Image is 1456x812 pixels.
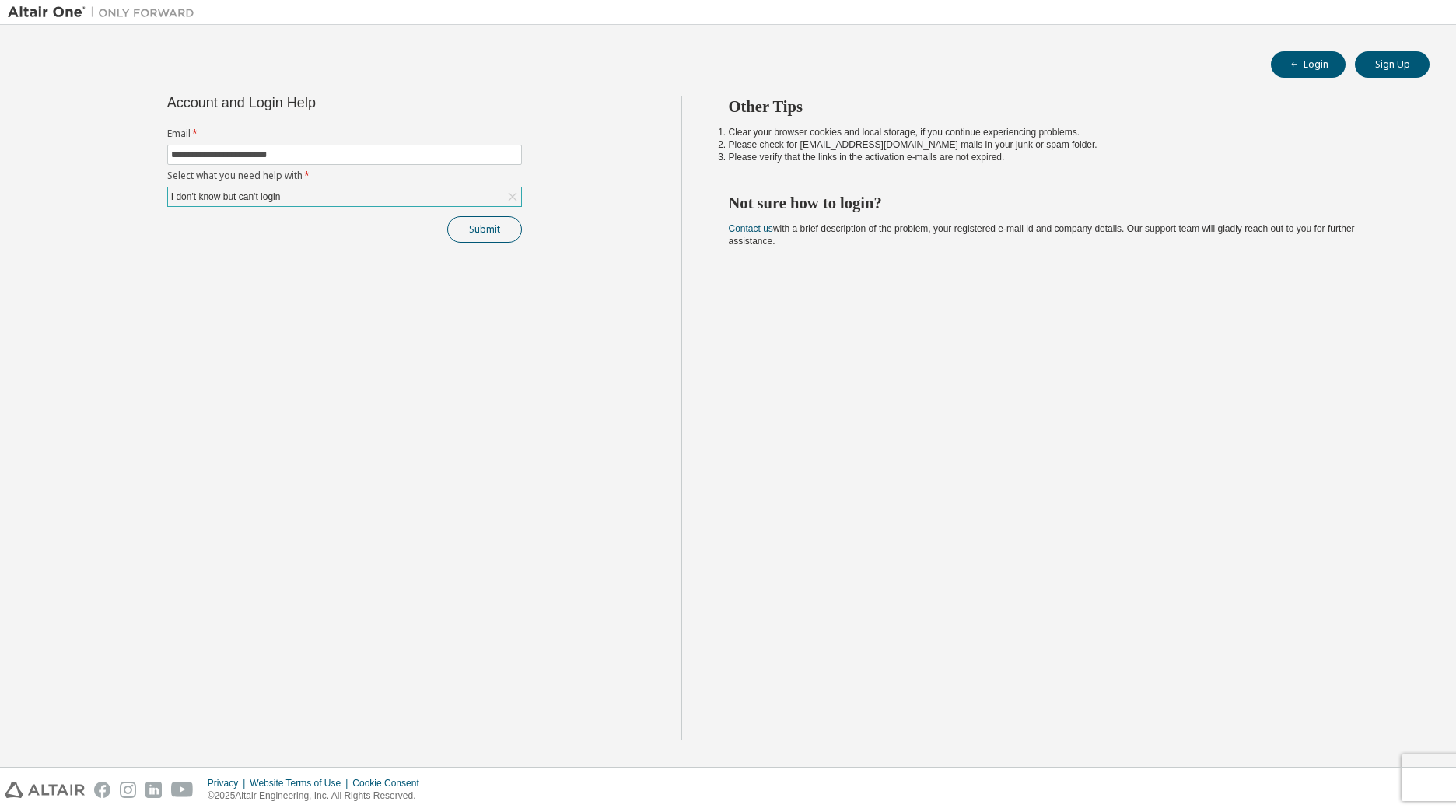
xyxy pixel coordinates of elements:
[167,96,451,109] div: Account and Login Help
[729,223,773,234] a: Contact us
[120,782,136,798] img: instagram.svg
[729,193,1402,213] h2: Not sure how to login?
[167,170,522,182] label: Select what you need help with
[352,777,428,789] div: Cookie Consent
[208,777,250,789] div: Privacy
[208,789,429,803] p: © 2025 Altair Engineering, Inc. All Rights Reserved.
[5,782,85,798] img: altair_logo.svg
[729,223,1355,247] span: with a brief description of the problem, your registered e-mail id and company details. Our suppo...
[167,128,522,140] label: Email
[729,126,1402,138] li: Clear your browser cookies and local storage, if you continue experiencing problems.
[447,216,522,243] button: Submit
[145,782,162,798] img: linkedin.svg
[94,782,110,798] img: facebook.svg
[8,5,202,20] img: Altair One
[169,188,283,205] div: I don't know but can't login
[729,151,1402,163] li: Please verify that the links in the activation e-mails are not expired.
[1355,51,1430,78] button: Sign Up
[729,138,1402,151] li: Please check for [EMAIL_ADDRESS][DOMAIN_NAME] mails in your junk or spam folder.
[250,777,352,789] div: Website Terms of Use
[1271,51,1346,78] button: Login
[171,782,194,798] img: youtube.svg
[168,187,521,206] div: I don't know but can't login
[729,96,1402,117] h2: Other Tips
